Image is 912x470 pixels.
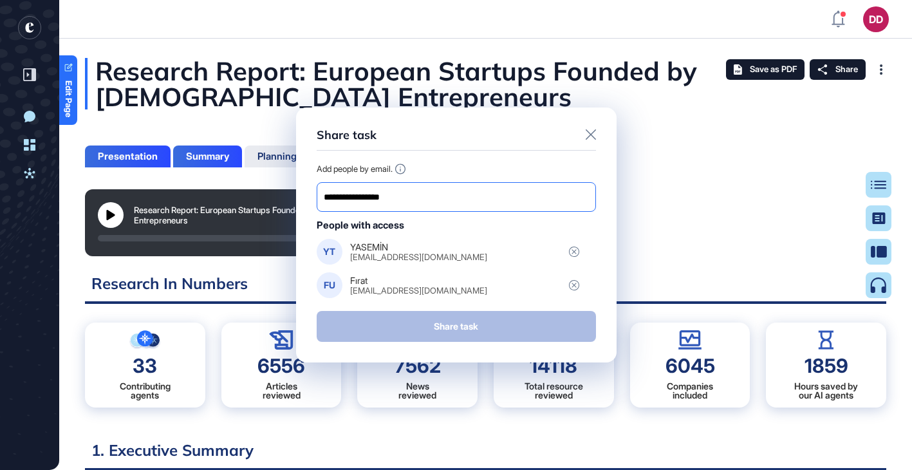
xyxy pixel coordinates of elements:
div: YASEMİN [350,242,487,252]
div: FU [317,272,342,298]
div: [EMAIL_ADDRESS][DOMAIN_NAME] [350,252,487,261]
div: Share task [317,128,377,143]
div: Fırat [350,276,487,286]
div: Add people by email. [317,164,596,174]
div: [EMAIL_ADDRESS][DOMAIN_NAME] [350,286,487,295]
div: YT [317,239,342,265]
div: People with access [317,220,596,231]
